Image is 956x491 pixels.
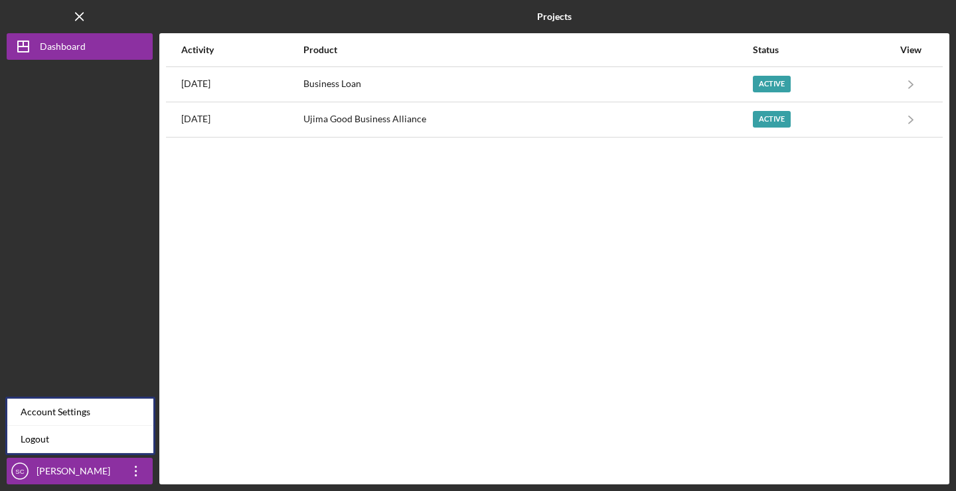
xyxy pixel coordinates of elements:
[303,45,751,55] div: Product
[15,468,24,475] text: SC
[7,33,153,60] button: Dashboard
[753,45,893,55] div: Status
[753,111,791,128] div: Active
[181,78,210,89] time: 2025-04-10 13:48
[181,45,302,55] div: Activity
[181,114,210,124] time: 2025-01-15 17:13
[303,68,751,101] div: Business Loan
[753,76,791,92] div: Active
[7,399,153,426] div: Account Settings
[7,458,153,484] button: SC[PERSON_NAME]
[894,45,927,55] div: View
[40,33,86,63] div: Dashboard
[537,11,572,22] b: Projects
[303,103,751,136] div: Ujima Good Business Alliance
[33,458,119,488] div: [PERSON_NAME]
[7,426,153,453] a: Logout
